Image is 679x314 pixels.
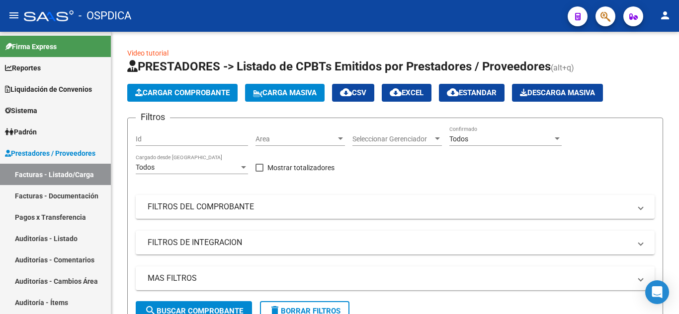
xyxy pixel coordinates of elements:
[148,273,631,284] mat-panel-title: MAS FILTROS
[5,126,37,137] span: Padrón
[267,162,335,174] span: Mostrar totalizadores
[512,84,603,102] app-download-masive: Descarga masiva de comprobantes (adjuntos)
[439,84,505,102] button: Estandar
[5,41,57,52] span: Firma Express
[127,60,551,73] span: PRESTADORES -> Listado de CPBTs Emitidos por Prestadores / Proveedores
[551,63,574,72] span: (alt+q)
[136,231,655,254] mat-expansion-panel-header: FILTROS DE INTEGRACION
[5,148,95,159] span: Prestadores / Proveedores
[382,84,431,102] button: EXCEL
[645,280,669,304] div: Open Intercom Messenger
[253,88,317,97] span: Carga Masiva
[520,88,595,97] span: Descarga Masiva
[8,9,20,21] mat-icon: menu
[390,88,424,97] span: EXCEL
[127,49,169,57] a: Video tutorial
[136,110,170,124] h3: Filtros
[5,63,41,73] span: Reportes
[245,84,325,102] button: Carga Masiva
[148,201,631,212] mat-panel-title: FILTROS DEL COMPROBANTE
[5,84,92,95] span: Liquidación de Convenios
[449,135,468,143] span: Todos
[136,195,655,219] mat-expansion-panel-header: FILTROS DEL COMPROBANTE
[127,84,238,102] button: Cargar Comprobante
[447,86,459,98] mat-icon: cloud_download
[136,266,655,290] mat-expansion-panel-header: MAS FILTROS
[390,86,402,98] mat-icon: cloud_download
[332,84,374,102] button: CSV
[5,105,37,116] span: Sistema
[352,135,433,143] span: Seleccionar Gerenciador
[447,88,497,97] span: Estandar
[340,86,352,98] mat-icon: cloud_download
[512,84,603,102] button: Descarga Masiva
[79,5,131,27] span: - OSPDICA
[148,237,631,248] mat-panel-title: FILTROS DE INTEGRACION
[136,163,155,171] span: Todos
[659,9,671,21] mat-icon: person
[135,88,230,97] span: Cargar Comprobante
[340,88,366,97] span: CSV
[255,135,336,143] span: Area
